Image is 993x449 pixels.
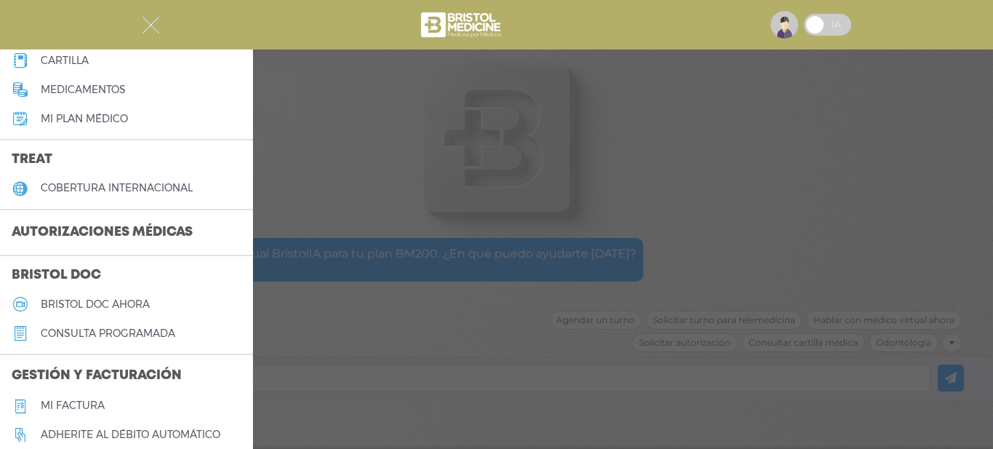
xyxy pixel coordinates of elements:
img: profile-placeholder.svg [771,11,798,39]
h5: medicamentos [41,84,126,96]
h5: consulta programada [41,327,175,340]
h5: Adherite al débito automático [41,429,220,441]
img: Cober_menu-close-white.svg [142,16,160,34]
h5: Mi plan médico [41,113,128,125]
h5: cobertura internacional [41,182,193,194]
img: bristol-medicine-blanco.png [419,7,505,42]
h5: cartilla [41,55,89,67]
h5: Bristol doc ahora [41,298,150,311]
h5: Mi factura [41,400,105,412]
